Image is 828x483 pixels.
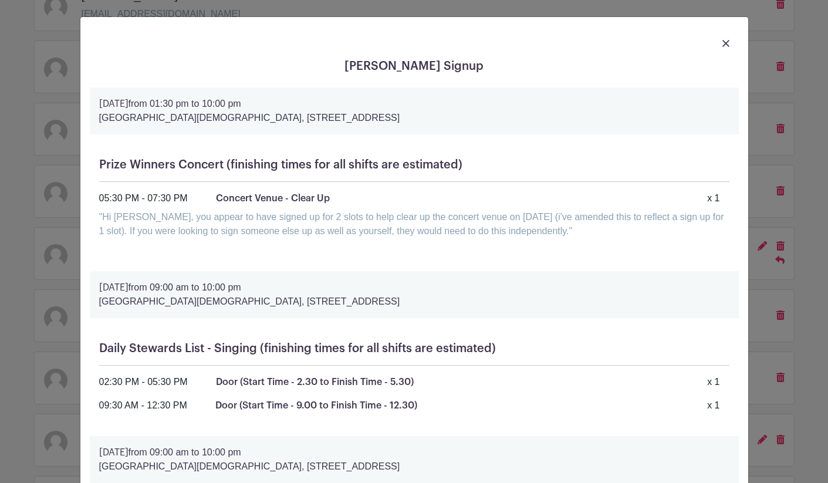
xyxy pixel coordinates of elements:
p: [GEOGRAPHIC_DATA][DEMOGRAPHIC_DATA], [STREET_ADDRESS] [99,460,729,474]
p: Door (Start Time - 2.30 to Finish Time - 5.30) [216,375,414,389]
div: x 1 [707,191,719,205]
strong: [DATE] [99,99,129,109]
h5: Prize Winners Concert (finishing times for all shifts are estimated) [99,158,729,172]
strong: [DATE] [99,283,129,292]
h5: [PERSON_NAME] Signup [90,59,739,73]
div: 05:30 PM - 07:30 PM [99,191,188,205]
div: 09:30 AM - 12:30 PM [99,398,187,413]
p: from 09:00 am to 10:00 pm [99,445,729,460]
p: [GEOGRAPHIC_DATA][DEMOGRAPHIC_DATA], [STREET_ADDRESS] [99,295,729,309]
div: x 1 [707,398,719,413]
p: from 09:00 am to 10:00 pm [99,281,729,295]
h5: Daily Stewards List - Singing (finishing times for all shifts are estimated) [99,342,729,356]
p: Door (Start Time - 9.00 to Finish Time - 12.30) [215,398,417,413]
strong: [DATE] [99,448,129,457]
div: 02:30 PM - 05:30 PM [99,375,188,389]
p: from 01:30 pm to 10:00 pm [99,97,729,111]
p: [GEOGRAPHIC_DATA][DEMOGRAPHIC_DATA], [STREET_ADDRESS] [99,111,729,125]
div: "Hi [PERSON_NAME], you appear to have signed up for 2 slots to help clear up the concert venue on... [99,210,729,238]
p: Concert Venue - Clear Up [216,191,330,205]
div: x 1 [707,375,719,389]
img: close_button-5f87c8562297e5c2d7936805f587ecaba9071eb48480494691a3f1689db116b3.svg [722,40,729,47]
